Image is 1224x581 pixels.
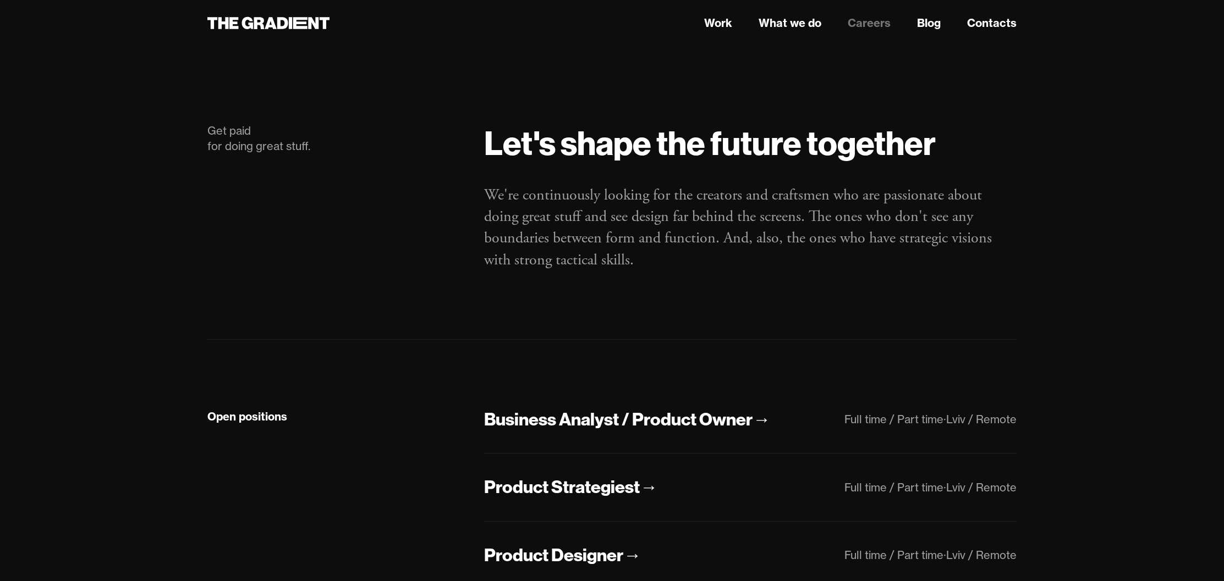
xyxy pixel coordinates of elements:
div: Full time / Part time [844,548,943,562]
a: Product Designer→ [484,544,641,567]
div: Lviv / Remote [946,548,1017,562]
a: What we do [759,15,821,31]
strong: Open positions [207,410,287,423]
div: → [640,475,657,499]
p: We're continuously looking for the creators and craftsmen who are passionate about doing great st... [484,185,1017,271]
a: Contacts [967,15,1017,31]
a: Blog [917,15,941,31]
a: Product Strategiest→ [484,475,657,499]
div: · [943,548,946,562]
strong: Let's shape the future together [484,122,936,164]
div: → [623,544,641,567]
div: Lviv / Remote [946,412,1017,426]
div: Get paid for doing great stuff. [207,123,463,154]
div: Full time / Part time [844,480,943,494]
div: · [943,480,946,494]
a: Work [704,15,732,31]
a: Careers [848,15,891,31]
div: Business Analyst / Product Owner [484,408,753,431]
div: · [943,412,946,426]
div: Lviv / Remote [946,480,1017,494]
a: Business Analyst / Product Owner→ [484,408,770,431]
div: Product Designer [484,544,623,567]
div: Product Strategiest [484,475,640,499]
div: → [753,408,770,431]
div: Full time / Part time [844,412,943,426]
